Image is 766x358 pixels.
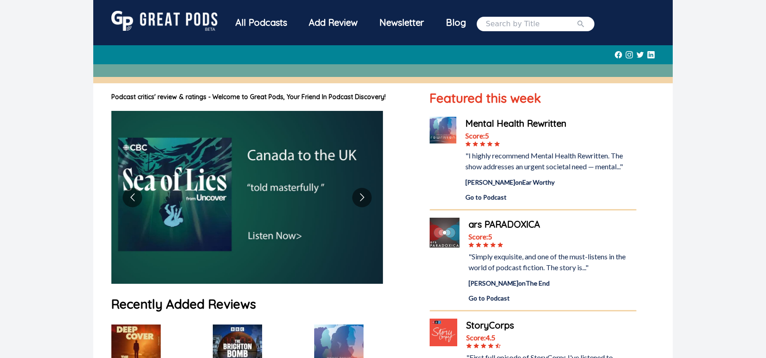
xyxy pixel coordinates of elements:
[430,218,460,248] img: ars PARADOXICA
[469,278,637,288] div: [PERSON_NAME] on The End
[465,117,637,130] a: Mental Health Rewritten
[466,332,637,343] div: Score: 4.5
[469,293,637,303] a: Go to Podcast
[469,251,637,273] div: "Simply exquisite, and one of the must-listens in the world of podcast fiction. The story is..."
[430,319,457,346] img: StoryCorps
[298,11,369,34] a: Add Review
[225,11,298,37] a: All Podcasts
[465,192,637,202] a: Go to Podcast
[430,89,637,108] h1: Featured this week
[369,11,435,34] div: Newsletter
[466,319,637,332] a: StoryCorps
[111,295,412,314] h1: Recently Added Reviews
[430,117,456,143] img: Mental Health Rewritten
[111,11,217,31] img: GreatPods
[486,19,576,29] input: Search by Title
[369,11,435,37] a: Newsletter
[435,11,477,34] a: Blog
[123,188,142,207] button: Go to previous slide
[465,130,637,141] div: Score: 5
[465,150,637,172] div: "I highly recommend Mental Health Rewritten. The show addresses an urgent societal need — mental..."
[225,11,298,34] div: All Podcasts
[469,218,637,231] a: ars PARADOXICA
[469,231,637,242] div: Score: 5
[352,188,372,207] button: Go to next slide
[111,111,383,284] img: image
[465,177,637,187] div: [PERSON_NAME] on Ear Worthy
[111,92,412,102] h1: Podcast critics' review & ratings - Welcome to Great Pods, Your Friend In Podcast Discovery!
